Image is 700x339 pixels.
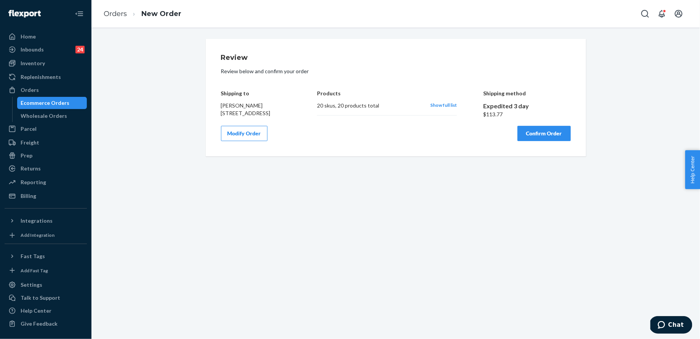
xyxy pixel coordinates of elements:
span: [PERSON_NAME] [STREET_ADDRESS] [221,102,271,116]
div: Orders [21,86,39,94]
div: Fast Tags [21,252,45,260]
a: Inbounds24 [5,43,87,56]
a: New Order [141,10,181,18]
button: Modify Order [221,126,268,141]
div: Add Fast Tag [21,267,48,274]
a: Ecommerce Orders [17,97,87,109]
div: Returns [21,165,41,172]
button: Open Search Box [638,6,653,21]
div: Home [21,33,36,40]
button: Fast Tags [5,250,87,262]
div: Wholesale Orders [21,112,67,120]
iframe: Opens a widget where you can chat to one of our agents [650,316,692,335]
button: Give Feedback [5,318,87,330]
div: Help Center [21,307,51,315]
a: Add Integration [5,230,87,241]
a: Settings [5,279,87,291]
a: Add Fast Tag [5,265,87,276]
a: Help Center [5,305,87,317]
a: Freight [5,137,87,149]
a: Prep [5,149,87,162]
h4: Shipping to [221,90,291,96]
div: Freight [21,139,39,146]
button: Close Navigation [72,6,87,21]
button: Confirm Order [517,126,571,141]
button: Integrations [5,215,87,227]
div: Talk to Support [21,294,60,302]
h4: Shipping method [483,90,571,96]
button: Help Center [685,150,700,189]
div: Inbounds [21,46,44,53]
div: 24 [75,46,85,53]
button: Talk to Support [5,292,87,304]
a: Orders [104,10,127,18]
div: Integrations [21,217,53,225]
div: Give Feedback [21,320,58,328]
div: Add Integration [21,232,54,238]
a: Returns [5,162,87,175]
span: Show full list [430,102,457,108]
div: Inventory [21,59,45,67]
a: Replenishments [5,71,87,83]
a: Wholesale Orders [17,110,87,122]
h4: Products [317,90,457,96]
div: Billing [21,192,36,200]
ol: breadcrumbs [98,3,187,25]
a: Billing [5,190,87,202]
div: Settings [21,281,42,289]
button: Open notifications [654,6,670,21]
a: Home [5,31,87,43]
a: Inventory [5,57,87,69]
a: Reporting [5,176,87,188]
div: Parcel [21,125,37,133]
p: Review below and confirm your order [221,67,571,75]
button: Open account menu [671,6,686,21]
div: Replenishments [21,73,61,81]
div: $113.77 [483,111,571,118]
div: Prep [21,152,32,159]
div: Expedited 3 day [483,102,571,111]
div: Ecommerce Orders [21,99,70,107]
img: Flexport logo [8,10,41,18]
a: Parcel [5,123,87,135]
div: Reporting [21,178,46,186]
div: 20 skus , 20 products total [317,102,423,109]
a: Orders [5,84,87,96]
h1: Review [221,54,571,62]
